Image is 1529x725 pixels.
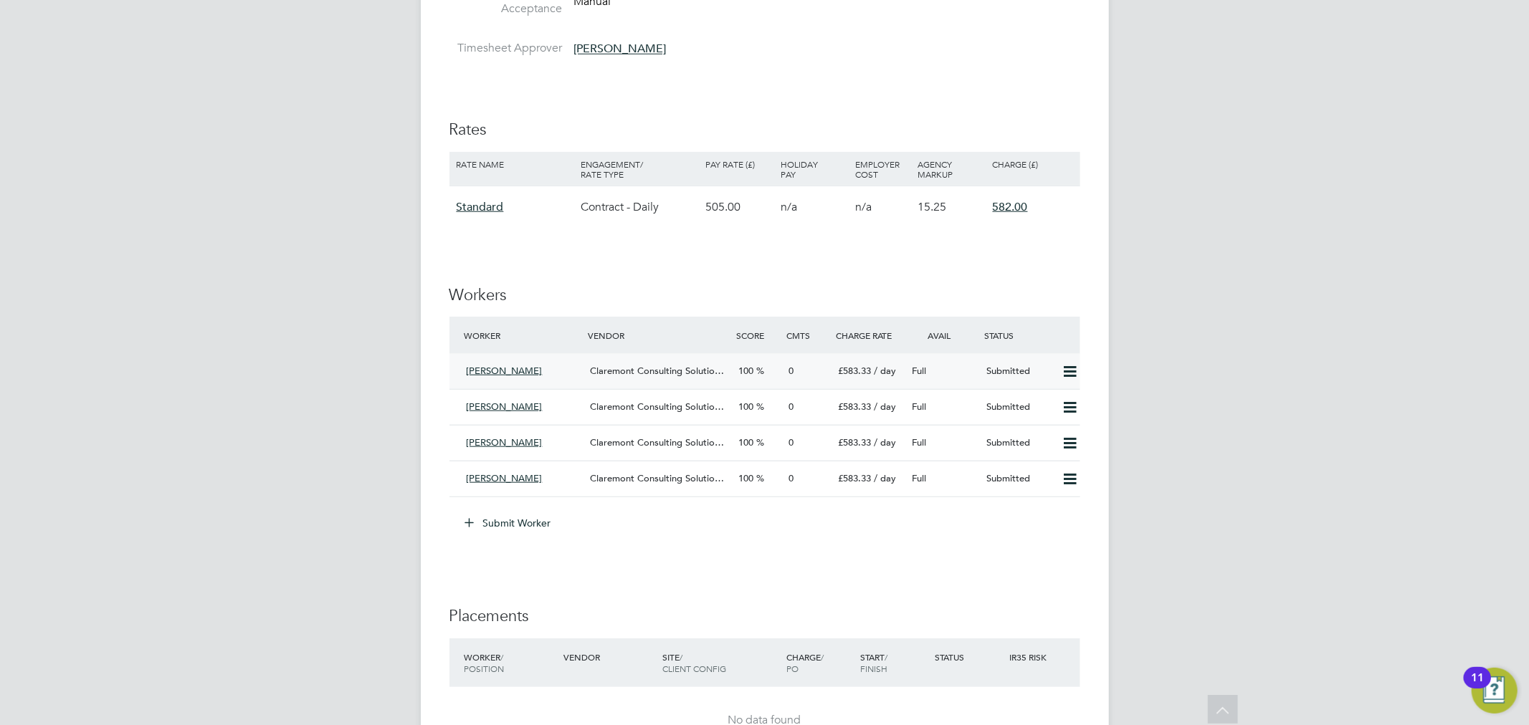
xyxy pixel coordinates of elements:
div: Holiday Pay [777,152,852,186]
span: £583.33 [838,472,871,484]
div: Cmts [783,322,832,348]
div: IR35 Risk [1006,644,1055,670]
div: Site [659,644,783,681]
span: n/a [781,200,797,214]
span: 100 [739,472,754,484]
span: £583.33 [838,400,871,413]
h3: Workers [449,285,1080,306]
span: 100 [739,365,754,377]
span: / PO [786,651,824,674]
span: 0 [789,365,794,377]
span: / day [874,472,896,484]
span: Claremont Consulting Solutio… [590,400,724,413]
span: Full [913,365,927,377]
div: Score [733,322,783,348]
div: Submitted [981,395,1055,419]
span: / Client Config [662,651,726,674]
div: Vendor [584,322,733,348]
div: Worker [461,322,585,348]
div: Submitted [981,467,1055,491]
span: 582.00 [993,200,1028,214]
div: Vendor [560,644,659,670]
span: / day [874,436,896,448]
label: Timesheet Approver [449,41,563,56]
h3: Placements [449,606,1080,627]
span: 100 [739,436,754,448]
div: Rate Name [453,152,578,176]
span: Standard [457,200,504,214]
span: Full [913,400,927,413]
span: Claremont Consulting Solutio… [590,472,724,484]
div: Pay Rate (£) [702,152,777,176]
span: / day [874,400,896,413]
button: Open Resource Center, 11 new notifications [1472,668,1518,714]
span: [PERSON_NAME] [467,436,543,448]
div: Status [981,322,1080,348]
span: £583.33 [838,365,871,377]
span: [PERSON_NAME] [467,365,543,377]
div: Start [857,644,931,681]
h3: Rates [449,120,1080,140]
span: / Finish [860,651,887,674]
div: Avail [907,322,981,348]
span: 100 [739,400,754,413]
span: / Position [465,651,505,674]
span: 15.25 [918,200,946,214]
div: Engagement/ Rate Type [578,152,702,186]
span: 0 [789,472,794,484]
div: Submitted [981,431,1055,455]
div: Charge (£) [989,152,1077,176]
span: [PERSON_NAME] [574,42,667,57]
button: Submit Worker [455,512,563,534]
div: Status [931,644,1006,670]
div: Agency Markup [914,152,989,186]
span: 0 [789,436,794,448]
span: 0 [789,400,794,413]
span: Claremont Consulting Solutio… [590,436,724,448]
div: 505.00 [702,186,777,228]
div: Worker [461,644,560,681]
span: [PERSON_NAME] [467,400,543,413]
div: Contract - Daily [578,186,702,228]
div: Charge Rate [832,322,907,348]
div: Employer Cost [852,152,914,186]
span: / day [874,365,896,377]
span: Full [913,472,927,484]
span: Claremont Consulting Solutio… [590,365,724,377]
span: Full [913,436,927,448]
span: £583.33 [838,436,871,448]
span: [PERSON_NAME] [467,472,543,484]
div: Submitted [981,360,1055,383]
div: 11 [1471,678,1484,696]
div: Charge [783,644,857,681]
span: n/a [855,200,872,214]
